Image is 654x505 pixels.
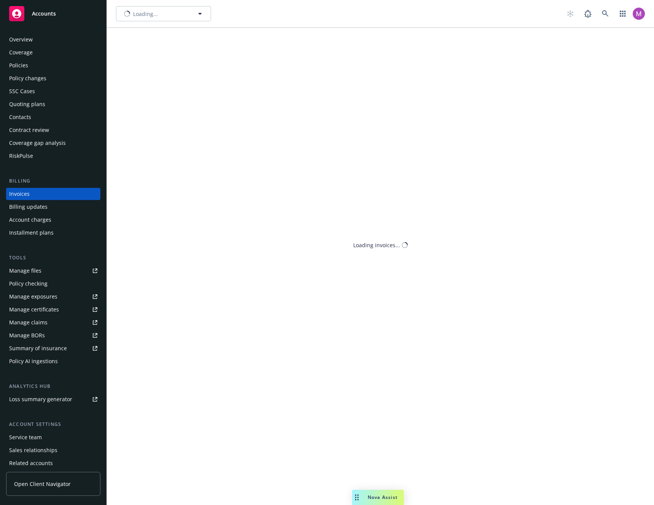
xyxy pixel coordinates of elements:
a: Billing updates [6,201,100,213]
div: Account charges [9,214,51,226]
div: Drag to move [352,490,362,505]
div: Analytics hub [6,383,100,390]
div: Billing [6,177,100,185]
button: Loading... [116,6,211,21]
img: photo [633,8,645,20]
div: SSC Cases [9,85,35,97]
a: Contract review [6,124,100,136]
div: Service team [9,431,42,443]
div: Manage exposures [9,291,57,303]
div: RiskPulse [9,150,33,162]
a: Policies [6,59,100,71]
div: Tools [6,254,100,262]
div: Loading invoices... [353,241,400,249]
a: Policy AI ingestions [6,355,100,367]
div: Policies [9,59,28,71]
a: Report a Bug [580,6,595,21]
a: Contacts [6,111,100,123]
div: Coverage [9,46,33,59]
div: Account settings [6,421,100,428]
a: Policy checking [6,278,100,290]
a: Coverage gap analysis [6,137,100,149]
a: SSC Cases [6,85,100,97]
a: Sales relationships [6,444,100,456]
span: Accounts [32,11,56,17]
a: Invoices [6,188,100,200]
span: Open Client Navigator [14,480,71,488]
div: Contract review [9,124,49,136]
div: Sales relationships [9,444,57,456]
a: RiskPulse [6,150,100,162]
div: Overview [9,33,33,46]
a: Account charges [6,214,100,226]
span: Loading... [133,10,158,18]
div: Contacts [9,111,31,123]
div: Quoting plans [9,98,45,110]
div: Invoices [9,188,30,200]
a: Policy changes [6,72,100,84]
a: Overview [6,33,100,46]
a: Manage certificates [6,303,100,316]
a: Search [598,6,613,21]
div: Policy checking [9,278,48,290]
div: Policy AI ingestions [9,355,58,367]
a: Manage claims [6,316,100,329]
div: Loss summary generator [9,393,72,405]
div: Manage BORs [9,329,45,341]
span: Nova Assist [368,494,398,500]
div: Manage claims [9,316,48,329]
a: Summary of insurance [6,342,100,354]
a: Loss summary generator [6,393,100,405]
div: Manage files [9,265,41,277]
div: Related accounts [9,457,53,469]
a: Start snowing [563,6,578,21]
div: Coverage gap analysis [9,137,66,149]
a: Switch app [615,6,630,21]
button: Nova Assist [352,490,404,505]
a: Service team [6,431,100,443]
a: Accounts [6,3,100,24]
a: Manage BORs [6,329,100,341]
div: Policy changes [9,72,46,84]
a: Quoting plans [6,98,100,110]
div: Summary of insurance [9,342,67,354]
a: Installment plans [6,227,100,239]
div: Manage certificates [9,303,59,316]
a: Manage files [6,265,100,277]
a: Manage exposures [6,291,100,303]
a: Related accounts [6,457,100,469]
a: Coverage [6,46,100,59]
div: Installment plans [9,227,54,239]
div: Billing updates [9,201,48,213]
